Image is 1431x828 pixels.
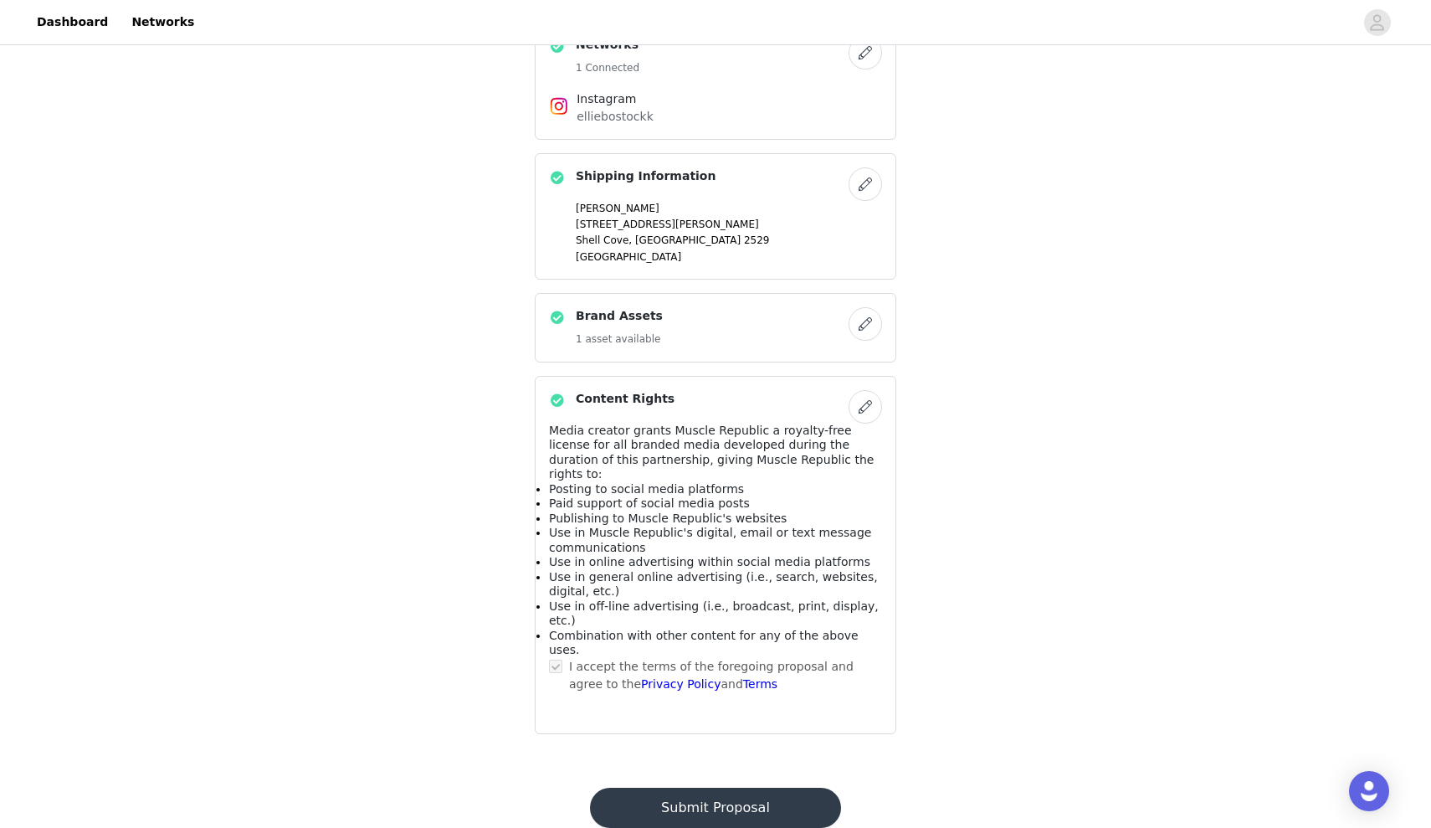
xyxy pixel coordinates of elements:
p: [PERSON_NAME] [576,201,882,216]
h4: Shipping Information [576,167,715,185]
p: elliebostockk [577,108,854,126]
div: Open Intercom Messenger [1349,771,1389,811]
div: Shipping Information [535,153,896,280]
span: Posting to social media platforms [549,482,744,496]
span: Use in Muscle Republic's digital, email or text message communications [549,526,871,554]
h5: 1 asset available [576,332,663,347]
span: 2529 [744,234,770,246]
p: [STREET_ADDRESS][PERSON_NAME] [576,217,882,232]
h5: 1 Connected [576,60,639,75]
span: Use in general online advertising (i.e., search, websites, digital, etc.) [549,570,878,599]
div: Content Rights [535,376,896,734]
div: Networks [535,22,896,140]
h4: Brand Assets [576,307,663,325]
h4: Content Rights [576,390,674,408]
button: Submit Proposal [590,788,840,828]
span: Paid support of social media posts [549,496,750,510]
p: I accept the terms of the foregoing proposal and agree to the and [569,658,882,693]
a: Terms [743,677,777,691]
span: Use in off-line advertising (i.e., broadcast, print, display, etc.) [549,599,879,628]
a: Dashboard [27,3,118,41]
h4: Instagram [577,90,854,108]
div: Brand Assets [535,293,896,363]
span: Publishing to Muscle Republic's websites [549,512,787,525]
span: Combination with other content for any of the above uses. [549,629,859,657]
div: avatar [1369,9,1385,36]
span: [GEOGRAPHIC_DATA] [635,234,741,246]
span: Use in online advertising within social media platforms [549,555,870,568]
a: Privacy Policy [641,677,721,691]
span: Media creator grants Muscle Republic a royalty-free license for all branded media developed durin... [549,424,874,481]
img: Instagram Icon [549,96,569,116]
a: Networks [121,3,204,41]
p: [GEOGRAPHIC_DATA] [576,249,882,265]
span: Shell Cove, [576,234,632,246]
